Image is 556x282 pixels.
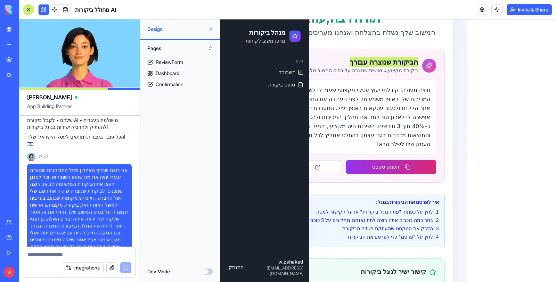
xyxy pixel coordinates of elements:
div: Dashboard [156,70,179,77]
span: W [3,267,15,278]
div: ניווט [3,36,86,47]
p: • למלא טופס קצר על החוויה שלהם • לקבל ביקורת AI מושלמת בעברית • להעתיק ולהדביק ישירות בגוגל ביקורות! [27,110,132,131]
label: Dev Mode [147,268,170,275]
button: העתק טקסט [126,141,216,155]
span: טופס ביקורת [48,62,75,69]
p: [EMAIL_ADDRESS][DOMAIN_NAME] [26,246,83,257]
p: w.zshaked [26,239,83,246]
button: Pages [144,43,216,54]
div: המשוב שלך נשלח בהצלחה ואנחנו מעריכים את הזמן שהקדשת [22,8,224,18]
span: מחולל ביקורות AI [75,6,116,14]
h3: הביקורת שנוצרה עבורך [87,38,198,48]
p: ביקורת מקצועية ואישית שנוצרה על בסיס המשוב שלך [87,48,198,55]
p: חוויה מעולה! קיבלתי יעוץ עסקי מקצועי שעזר לי לשפר את מערכת המכירות שלי באופן משמעותי. לפני העבודה... [37,66,210,129]
li: לחץ על כפתור "פתח גוגל ביקורות" או על הקישור למטה [38,189,219,196]
a: Dashboard [140,68,220,79]
strong: איך לפרסם את הביקורת בגוגל: [156,180,219,185]
div: ReviewForm [156,59,183,66]
img: logo [5,5,48,15]
button: Invite & Share [507,4,552,15]
span: [PERSON_NAME] [27,93,72,101]
button: התנתק [6,242,26,254]
span: 17:32 [38,154,48,160]
span: Design [147,26,205,33]
a: Confirmation [140,79,220,90]
span: אני רוצה שבדף האחרון מעל התביקורת שנוצרה עבורו יהיה את מה שהוא רשםוהוא יוכל לסגנן לעצו את הביקורת... [30,167,129,264]
p: מרכז משוב לקוחות [25,18,65,25]
li: הדבק את הטקסט שהעתקת בשדה הביקורת [38,206,219,213]
li: לחץ על "פרסם" כדי לפרסם את הביקורת [38,214,219,221]
p: הכל עובד בעברית ומותאם לעסק הישראלי שלך! 🇮🇱 [27,133,132,147]
span: דשבורד [59,49,75,56]
a: דשבורד [3,47,86,58]
button: Integrations [62,262,104,273]
a: ReviewForm [140,57,220,68]
div: Confirmation [156,81,183,88]
h2: מנהל ביקורות [25,8,65,18]
span: App Building Partner [27,103,132,115]
li: בחר כמה כוכבים אתה רוצה לתת (אנחנו ממליצים על 5 כוכבים!) [38,197,219,204]
a: טופס ביקורת [3,60,86,71]
h3: קישור ישיר לגוגל ביקורות [31,248,216,257]
img: Ella_00000_wcx2te.png [27,153,35,161]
